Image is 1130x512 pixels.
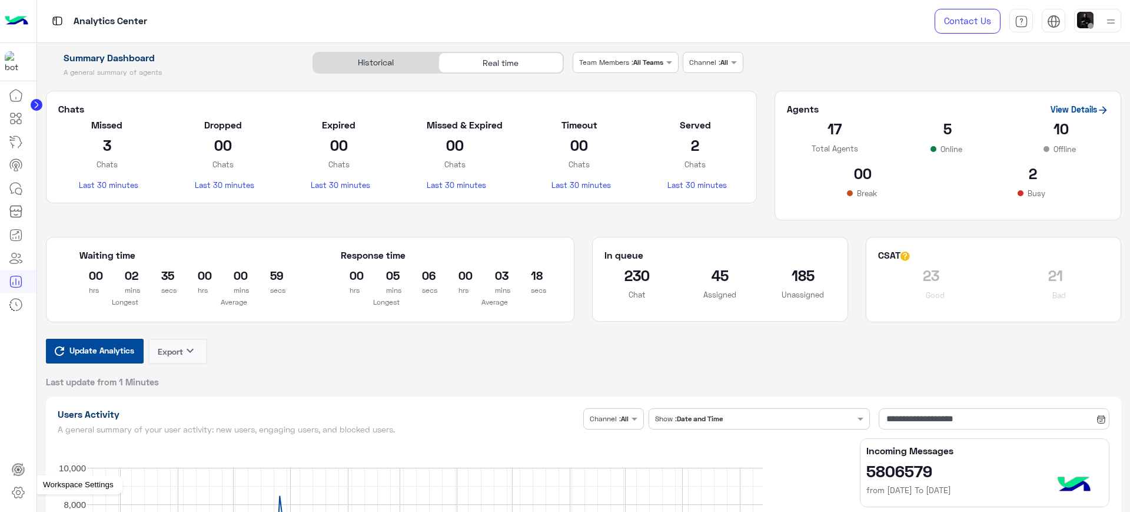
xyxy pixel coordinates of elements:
h2: 00 [195,136,251,154]
h2: 00 [787,164,939,183]
p: mins [386,285,387,296]
h5: Incoming Messages [866,445,1103,457]
h2: 21 [1002,266,1109,285]
h1: Users Activity [58,408,579,420]
p: Chats [79,158,135,170]
h5: Served [667,119,723,131]
h2: 17 [787,119,882,138]
img: hulul-logo.png [1053,465,1095,506]
p: Last 30 minutes [667,179,723,191]
p: Bad [1050,289,1068,301]
p: Online [938,143,965,155]
h2: 59 [270,266,271,285]
button: Exportkeyboard_arrow_down [148,339,207,364]
p: Busy [1025,187,1048,199]
img: tab [50,14,65,28]
img: profile [1104,14,1118,29]
a: View Details [1051,104,1109,114]
img: userImage [1077,12,1094,28]
p: mins [495,285,496,296]
h2: 10 [1013,119,1109,138]
h5: Agents [787,103,819,115]
h2: 03 [495,266,496,285]
span: Update Analytics [67,342,137,358]
p: Assigned [687,289,753,300]
div: Workspace Settings [34,475,122,494]
span: Last update from 1 Minutes [46,376,159,388]
p: secs [422,285,423,296]
h2: 2 [956,164,1109,183]
p: Average [450,296,541,308]
p: Average [188,296,280,308]
img: tab [1015,15,1028,28]
a: Contact Us [935,9,1001,34]
p: secs [161,285,162,296]
p: Chats [667,158,723,170]
b: All [720,58,728,67]
button: Update Analytics [46,339,144,364]
img: tab [1047,15,1061,28]
p: Chats [427,158,483,170]
p: Longest [341,296,432,308]
p: Chats [311,158,367,170]
h5: Chats [58,103,745,115]
h5: A general summary of agents [46,68,300,77]
img: Logo [5,9,28,34]
h2: 06 [422,266,423,285]
h2: 185 [770,266,836,285]
h1: Summary Dashboard [46,52,300,64]
h5: In queue [604,249,643,261]
p: Chat [604,289,670,300]
img: 1403182699927242 [5,51,26,72]
p: Last 30 minutes [551,179,607,191]
p: Total Agents [787,143,882,154]
a: tab [1009,9,1033,34]
p: Last 30 minutes [195,179,251,191]
h5: Missed [79,119,135,131]
p: Unassigned [770,289,836,300]
p: Last 30 minutes [79,179,135,191]
h5: A general summary of your user activity: new users, engaging users, and blocked users. [58,425,579,434]
h2: 23 [878,266,985,285]
h2: 230 [604,266,670,285]
h5: Response time [341,249,406,261]
h2: 2 [667,136,723,154]
p: Break [855,187,879,199]
h5: Timeout [551,119,607,131]
p: Offline [1051,143,1078,155]
h2: 00 [311,136,367,154]
p: secs [270,285,271,296]
p: Longest [79,296,171,308]
h5: CSAT [878,249,910,261]
div: Historical [313,52,438,73]
text: 10,000 [59,463,86,473]
p: Last 30 minutes [311,179,367,191]
h2: 05 [386,266,387,285]
p: Good [923,289,947,301]
div: Real time [438,52,563,73]
p: Analytics Center [74,14,147,29]
h6: from [DATE] To [DATE] [866,484,1103,496]
h2: 35 [161,266,162,285]
text: 8,000 [64,500,86,510]
h2: 00 [551,136,607,154]
h2: 18 [531,266,531,285]
h2: 00 [427,136,483,154]
h2: 45 [687,266,753,285]
p: secs [531,285,531,296]
h5: Dropped [195,119,251,131]
h5: Missed & Expired [427,119,483,131]
p: Chats [551,158,607,170]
